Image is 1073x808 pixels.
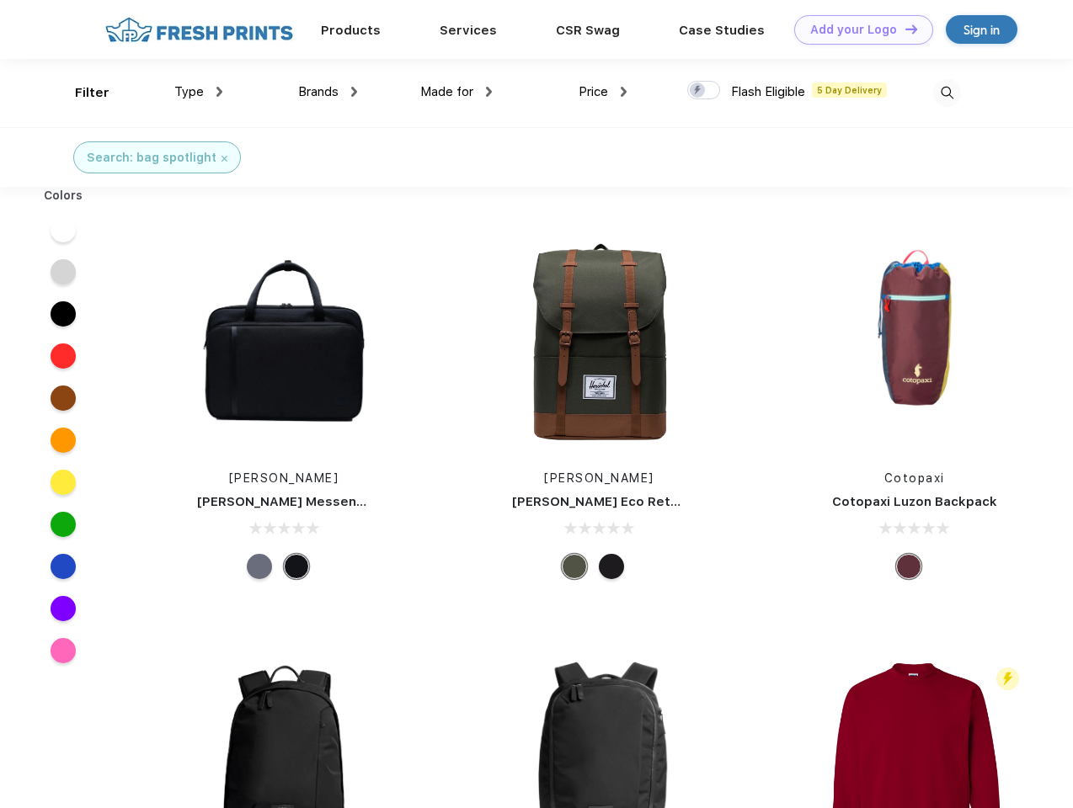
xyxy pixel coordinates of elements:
span: Flash Eligible [731,84,805,99]
div: Filter [75,83,109,103]
span: Made for [420,84,473,99]
img: dropdown.png [351,87,357,97]
img: dropdown.png [621,87,627,97]
a: [PERSON_NAME] [544,471,654,485]
a: Sign in [946,15,1017,44]
span: Price [579,84,608,99]
img: func=resize&h=266 [172,229,396,453]
a: [PERSON_NAME] [229,471,339,485]
div: Black [599,554,624,579]
img: dropdown.png [216,87,222,97]
a: [PERSON_NAME] Eco Retreat 15" Computer Backpack [512,494,857,509]
div: Forest [562,554,587,579]
div: Sign in [964,20,1000,40]
div: Surprise [896,554,921,579]
img: fo%20logo%202.webp [100,15,298,45]
a: Cotopaxi [884,471,945,485]
div: Colors [31,187,96,205]
img: DT [905,24,917,34]
span: 5 Day Delivery [812,82,887,98]
img: flash_active_toggle.svg [996,667,1019,690]
div: Search: bag spotlight [87,149,216,167]
img: dropdown.png [486,87,492,97]
div: Black [284,554,309,579]
img: filter_cancel.svg [222,156,227,162]
span: Type [174,84,204,99]
a: Cotopaxi Luzon Backpack [832,494,997,509]
img: func=resize&h=266 [803,229,1027,453]
a: [PERSON_NAME] Messenger [197,494,379,509]
img: func=resize&h=266 [487,229,711,453]
img: desktop_search.svg [933,79,961,107]
a: Products [321,23,381,38]
div: Raven Crosshatch [247,554,272,579]
div: Add your Logo [810,23,897,37]
span: Brands [298,84,339,99]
